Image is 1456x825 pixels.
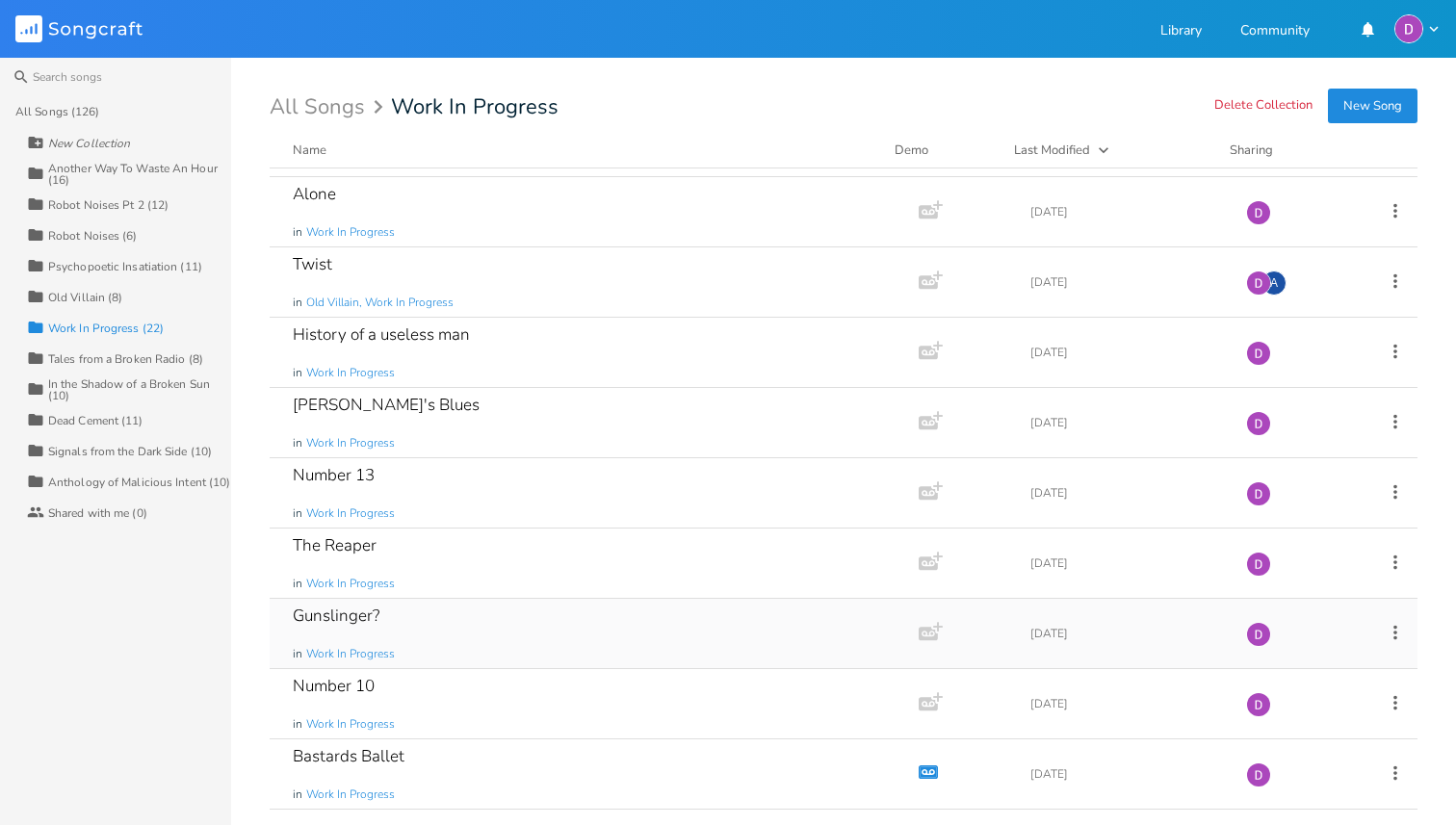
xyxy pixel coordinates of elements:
[293,224,302,241] span: in
[1014,141,1207,160] button: Last Modified
[1246,411,1271,436] img: Dylan
[293,397,480,413] div: [PERSON_NAME]'s Blues
[1240,24,1310,40] a: Community
[306,716,395,733] span: Work In Progress
[293,646,302,662] span: in
[1030,698,1223,709] div: [DATE]
[1030,768,1223,780] div: [DATE]
[1030,557,1223,569] div: [DATE]
[48,322,164,334] div: Work In Progress (22)
[1246,200,1271,225] img: Dylan
[1014,142,1090,159] div: Last Modified
[293,142,326,159] div: Name
[306,224,395,241] span: Work In Progress
[1261,271,1287,296] div: alexi.davis
[270,98,389,116] div: All Songs
[293,505,302,522] span: in
[293,748,404,764] div: Bastards Ballet
[293,678,375,694] div: Number 10
[293,716,302,733] span: in
[1230,141,1345,160] div: Sharing
[1030,628,1223,639] div: [DATE]
[1246,692,1271,717] img: Dylan
[48,199,169,211] div: Robot Noises Pt 2 (12)
[1246,271,1271,296] img: Dylan
[293,607,379,624] div: Gunslinger?
[1214,98,1313,115] button: Delete Collection
[293,295,302,311] span: in
[1246,622,1271,647] img: Dylan
[293,141,871,160] button: Name
[1030,487,1223,499] div: [DATE]
[306,576,395,592] span: Work In Progress
[1246,481,1271,506] img: Dylan
[306,646,395,662] span: Work In Progress
[895,141,991,160] div: Demo
[15,106,100,117] div: All Songs (126)
[306,365,395,381] span: Work In Progress
[293,365,302,381] span: in
[1030,276,1223,288] div: [DATE]
[48,230,138,242] div: Robot Noises (6)
[293,576,302,592] span: in
[293,537,377,554] div: The Reaper
[48,415,143,426] div: Dead Cement (11)
[1394,14,1423,43] img: Dylan
[48,138,130,149] div: New Collection
[48,292,123,303] div: Old Villain (8)
[293,186,336,202] div: Alone
[48,163,231,186] div: Another Way To Waste An Hour (16)
[306,435,395,451] span: Work In Progress
[293,467,375,483] div: Number 13
[1160,24,1202,40] a: Library
[1246,341,1271,366] img: Dylan
[1030,206,1223,218] div: [DATE]
[306,295,454,311] span: Old Villain, Work In Progress
[293,326,470,343] div: History of a useless man
[293,435,302,451] span: in
[391,96,559,117] span: Work In Progress
[48,446,212,457] div: Signals from the Dark Side (10)
[306,786,395,803] span: Work In Progress
[1030,417,1223,428] div: [DATE]
[48,353,203,365] div: Tales from a Broken Radio (8)
[293,786,302,803] span: in
[1246,762,1271,787] img: Dylan
[48,507,147,519] div: Shared with me (0)
[306,505,395,522] span: Work In Progress
[48,261,202,272] div: Psychopoetic Insatiation (11)
[293,256,332,272] div: Twist
[1030,347,1223,358] div: [DATE]
[1328,89,1417,123] button: New Song
[1246,552,1271,577] img: Dylan
[48,378,231,401] div: In the Shadow of a Broken Sun (10)
[48,477,230,488] div: Anthology of Malicious Intent (10)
